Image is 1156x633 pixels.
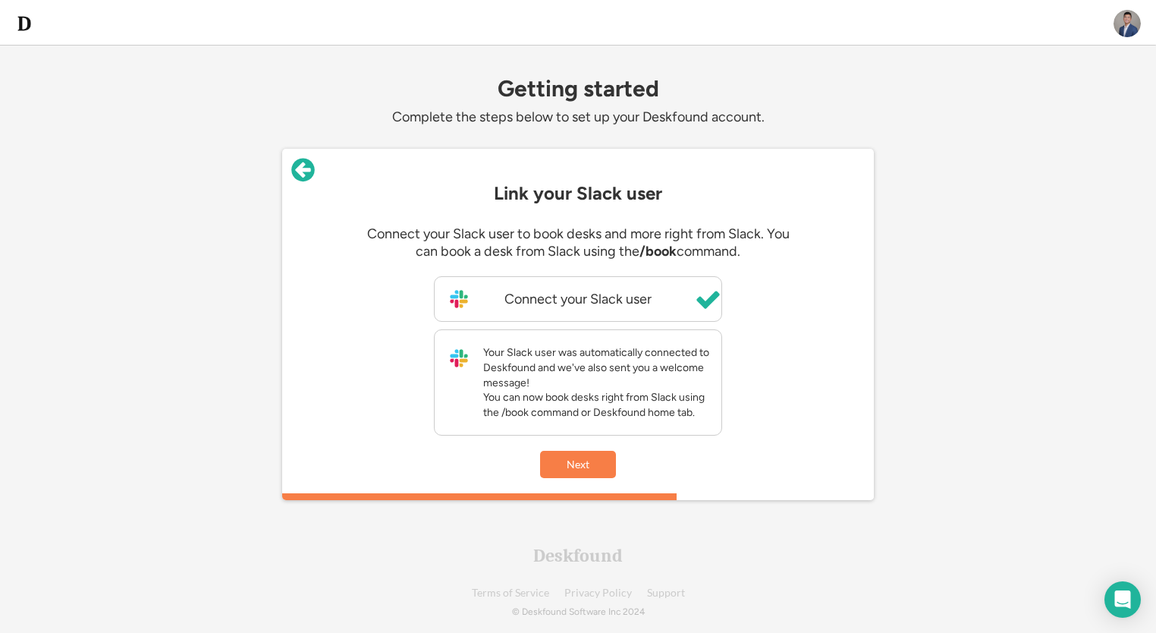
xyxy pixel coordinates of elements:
[450,349,468,367] img: slack-logo-icon.png
[1114,10,1141,37] img: ACg8ocJ3Y8lG9et0pQgZZ4w-6FmWyG7rs6qn3HQOBbAbnxkJdkYikcL3=s96-c
[282,76,874,101] div: Getting started
[15,14,33,33] img: d-whitebg.png
[540,451,616,478] button: Next
[358,225,798,261] div: Connect your Slack user to book desks and more right from Slack. You can book a desk from Slack u...
[495,291,661,308] div: Connect your Slack user
[533,546,623,565] div: Deskfound
[472,587,549,599] a: Terms of Service
[639,243,677,260] strong: /book
[483,345,714,420] div: Your Slack user was automatically connected to Deskfound and we've also sent you a welcome messag...
[282,109,874,126] div: Complete the steps below to set up your Deskfound account.
[647,587,685,599] a: Support
[297,183,859,204] div: Link your Slack user
[564,587,632,599] a: Privacy Policy
[1104,581,1141,618] div: Open Intercom Messenger
[285,493,871,500] div: 66.6666666666667%
[450,290,468,308] img: slack-logo-icon.png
